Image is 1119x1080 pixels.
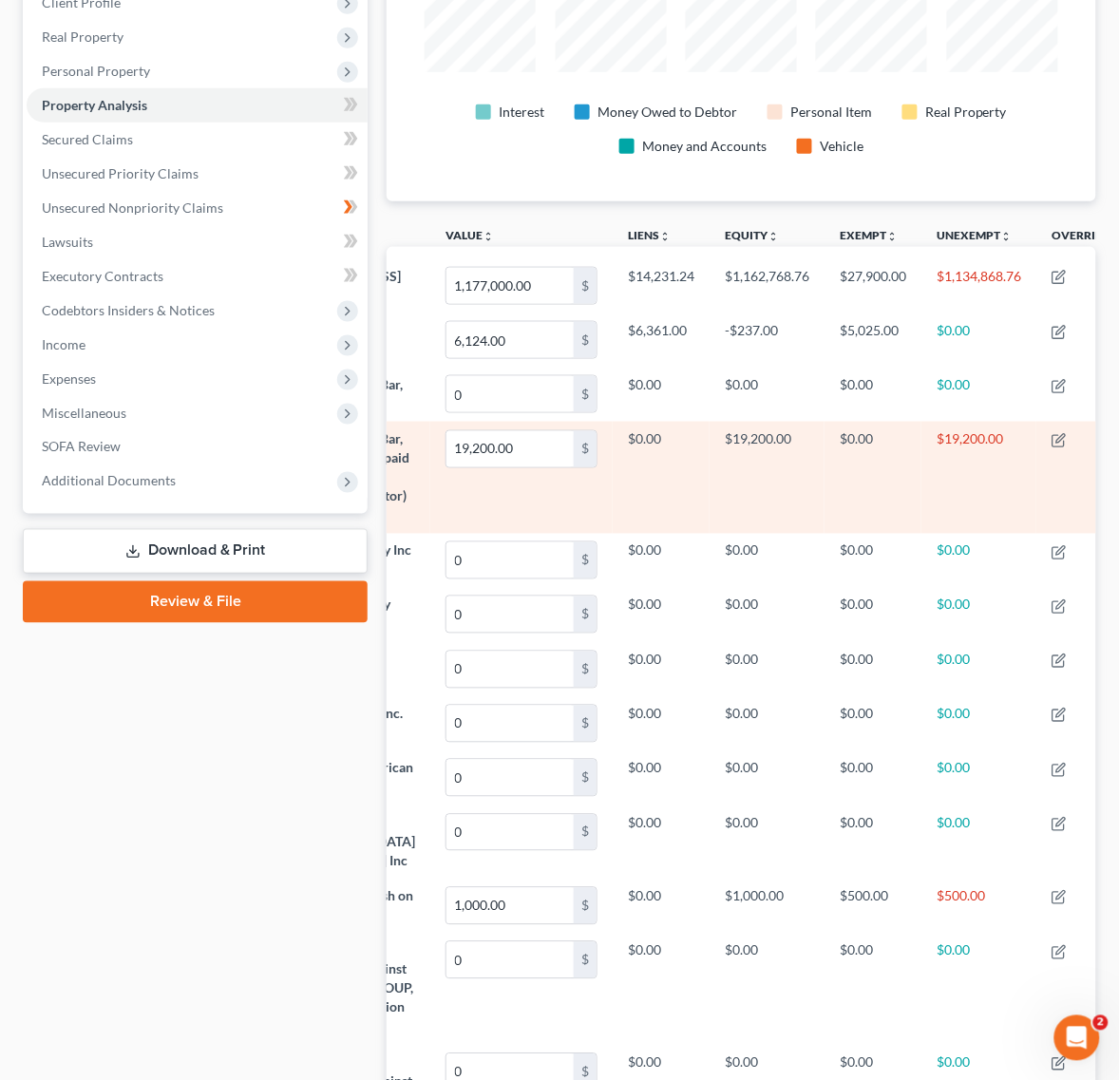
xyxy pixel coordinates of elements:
[825,588,921,642] td: $0.00
[446,942,574,978] input: 0.00
[628,228,671,242] a: Liensunfold_more
[825,534,921,588] td: $0.00
[446,815,574,851] input: 0.00
[921,588,1036,642] td: $0.00
[921,934,1036,1045] td: $0.00
[42,302,215,318] span: Codebtors Insiders & Notices
[42,405,126,421] span: Miscellaneous
[42,336,85,352] span: Income
[42,63,150,79] span: Personal Property
[499,103,544,122] div: Interest
[710,934,825,1045] td: $0.00
[27,259,368,294] a: Executory Contracts
[886,231,898,242] i: unfold_more
[825,313,921,368] td: $5,025.00
[613,805,710,879] td: $0.00
[446,322,574,358] input: 0.00
[42,199,223,216] span: Unsecured Nonpriority Claims
[27,88,368,123] a: Property Analysis
[1093,1015,1109,1031] span: 2
[27,191,368,225] a: Unsecured Nonpriority Claims
[574,760,597,796] div: $
[825,258,921,313] td: $27,900.00
[446,760,574,796] input: 0.00
[825,696,921,750] td: $0.00
[446,652,574,688] input: 0.00
[42,473,176,489] span: Additional Documents
[1054,1015,1100,1061] iframe: Intercom live chat
[613,642,710,696] td: $0.00
[921,642,1036,696] td: $0.00
[574,597,597,633] div: $
[921,422,1036,533] td: $19,200.00
[574,942,597,978] div: $
[23,529,368,574] a: Download & Print
[825,934,921,1045] td: $0.00
[710,750,825,805] td: $0.00
[446,597,574,633] input: 0.00
[1000,231,1012,242] i: unfold_more
[825,879,921,933] td: $500.00
[27,430,368,464] a: SOFA Review
[768,231,779,242] i: unfold_more
[825,422,921,533] td: $0.00
[659,231,671,242] i: unfold_more
[446,376,574,412] input: 0.00
[825,750,921,805] td: $0.00
[42,439,121,455] span: SOFA Review
[921,696,1036,750] td: $0.00
[613,534,710,588] td: $0.00
[574,652,597,688] div: $
[613,696,710,750] td: $0.00
[790,103,872,122] div: Personal Item
[613,934,710,1045] td: $0.00
[921,258,1036,313] td: $1,134,868.76
[613,313,710,368] td: $6,361.00
[921,750,1036,805] td: $0.00
[710,368,825,422] td: $0.00
[574,322,597,358] div: $
[446,228,494,242] a: Valueunfold_more
[613,750,710,805] td: $0.00
[483,231,494,242] i: unfold_more
[710,642,825,696] td: $0.00
[825,642,921,696] td: $0.00
[574,815,597,851] div: $
[42,131,133,147] span: Secured Claims
[613,258,710,313] td: $14,231.24
[613,368,710,422] td: $0.00
[42,97,147,113] span: Property Analysis
[710,258,825,313] td: $1,162,768.76
[574,431,597,467] div: $
[42,28,123,45] span: Real Property
[597,103,737,122] div: Money Owed to Debtor
[710,588,825,642] td: $0.00
[613,422,710,533] td: $0.00
[613,879,710,933] td: $0.00
[820,137,863,156] div: Vehicle
[27,225,368,259] a: Lawsuits
[921,368,1036,422] td: $0.00
[725,228,779,242] a: Equityunfold_more
[574,706,597,742] div: $
[710,805,825,879] td: $0.00
[446,268,574,304] input: 0.00
[710,696,825,750] td: $0.00
[921,805,1036,879] td: $0.00
[825,368,921,422] td: $0.00
[921,313,1036,368] td: $0.00
[42,370,96,387] span: Expenses
[23,581,368,623] a: Review & File
[27,123,368,157] a: Secured Claims
[574,376,597,412] div: $
[642,137,767,156] div: Money and Accounts
[446,706,574,742] input: 0.00
[42,234,93,250] span: Lawsuits
[574,542,597,578] div: $
[921,879,1036,933] td: $500.00
[710,422,825,533] td: $19,200.00
[446,888,574,924] input: 0.00
[710,879,825,933] td: $1,000.00
[710,313,825,368] td: -$237.00
[446,542,574,578] input: 0.00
